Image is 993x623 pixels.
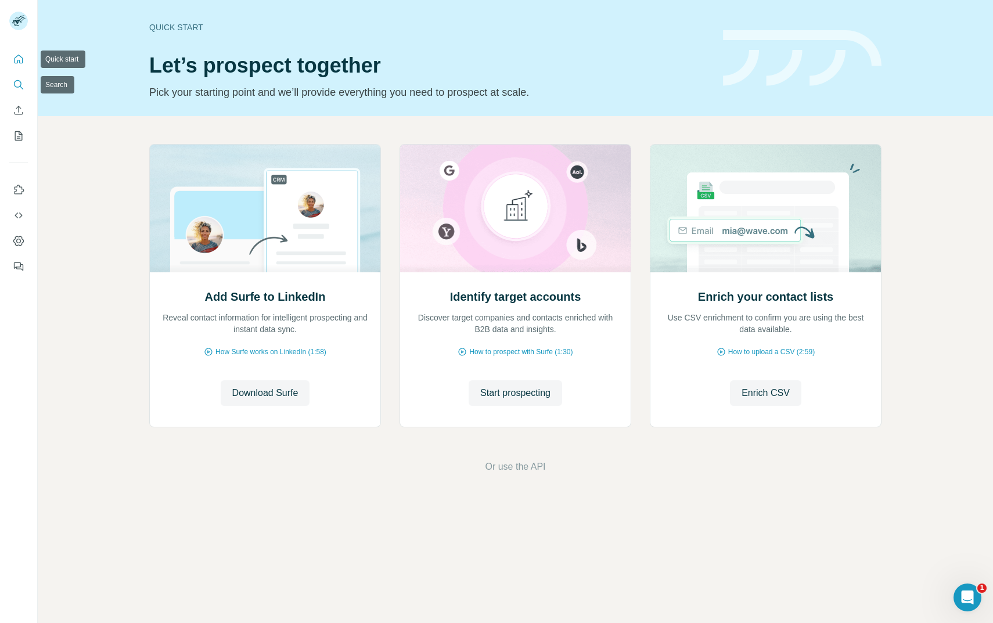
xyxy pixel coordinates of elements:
button: Enrich CSV [9,100,28,121]
button: Start prospecting [469,380,562,406]
p: Pick your starting point and we’ll provide everything you need to prospect at scale. [149,84,709,100]
button: My lists [9,125,28,146]
button: Use Surfe on LinkedIn [9,179,28,200]
iframe: Intercom live chat [954,584,981,611]
p: Use CSV enrichment to confirm you are using the best data available. [662,312,869,335]
span: Start prospecting [480,386,551,400]
button: Enrich CSV [730,380,801,406]
p: Reveal contact information for intelligent prospecting and instant data sync. [161,312,369,335]
h1: Let’s prospect together [149,54,709,77]
span: How to upload a CSV (2:59) [728,347,815,357]
h2: Identify target accounts [450,289,581,305]
h2: Add Surfe to LinkedIn [205,289,326,305]
button: Feedback [9,256,28,277]
img: Identify target accounts [400,145,631,272]
span: How Surfe works on LinkedIn (1:58) [215,347,326,357]
button: Use Surfe API [9,205,28,226]
span: How to prospect with Surfe (1:30) [469,347,573,357]
button: Quick start [9,49,28,70]
div: Quick start [149,21,709,33]
button: Or use the API [485,460,545,474]
span: 1 [977,584,987,593]
button: Search [9,74,28,95]
span: Download Surfe [232,386,298,400]
h2: Enrich your contact lists [698,289,833,305]
img: Add Surfe to LinkedIn [149,145,381,272]
img: Enrich your contact lists [650,145,882,272]
span: Enrich CSV [742,386,790,400]
button: Dashboard [9,231,28,251]
p: Discover target companies and contacts enriched with B2B data and insights. [412,312,619,335]
img: banner [723,30,882,87]
button: Download Surfe [221,380,310,406]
